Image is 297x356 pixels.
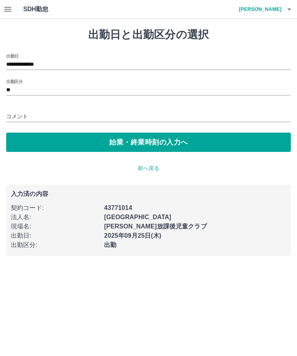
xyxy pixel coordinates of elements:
button: 始業・終業時刻の入力へ [6,133,291,152]
label: 出勤区分 [6,78,22,84]
b: 43771014 [104,204,132,211]
p: 現場名 : [11,222,99,231]
p: 法人名 : [11,213,99,222]
b: 2025年09月25日(木) [104,232,161,239]
p: 出勤区分 : [11,240,99,250]
b: [PERSON_NAME]放課後児童クラブ [104,223,207,230]
p: 入力済の内容 [11,191,286,197]
p: 契約コード : [11,203,99,213]
label: 出勤日 [6,53,19,59]
b: [GEOGRAPHIC_DATA] [104,214,171,220]
p: 出勤日 : [11,231,99,240]
p: 前へ戻る [6,164,291,172]
b: 出勤 [104,242,116,248]
h1: 出勤日と出勤区分の選択 [6,28,291,41]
